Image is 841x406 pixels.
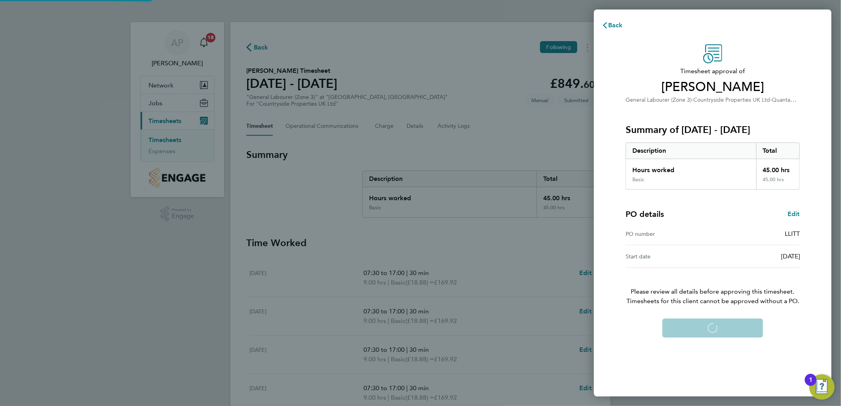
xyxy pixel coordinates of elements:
[626,79,800,95] span: [PERSON_NAME]
[809,380,812,390] div: 1
[713,252,800,261] div: [DATE]
[692,97,693,103] span: ·
[626,142,800,190] div: Summary of 22 - 28 Sep 2025
[756,143,800,159] div: Total
[616,296,809,306] span: Timesheets for this client cannot be approved without a PO.
[632,176,644,183] div: Basic
[626,66,800,76] span: Timesheet approval of
[788,209,800,219] a: Edit
[770,97,772,103] span: ·
[785,230,800,237] span: LLITT
[626,143,756,159] div: Description
[626,97,692,103] span: General Labourer (Zone 3)
[608,21,623,29] span: Back
[693,97,770,103] span: Countryside Properties UK Ltd
[594,17,631,33] button: Back
[788,210,800,218] span: Edit
[626,229,713,239] div: PO number
[626,252,713,261] div: Start date
[809,374,835,400] button: Open Resource Center, 1 new notification
[756,159,800,176] div: 45.00 hrs
[616,268,809,306] p: Please review all details before approving this timesheet.
[626,159,756,176] div: Hours worked
[756,176,800,189] div: 45.00 hrs
[626,123,800,136] h3: Summary of [DATE] - [DATE]
[626,209,664,220] h4: PO details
